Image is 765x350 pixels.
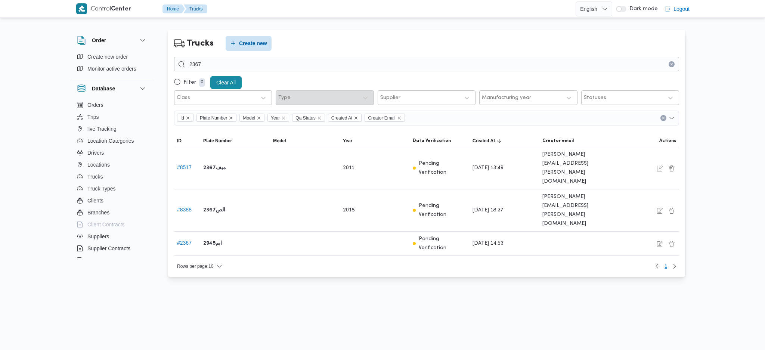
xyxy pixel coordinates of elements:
span: Location Categories [87,136,134,145]
button: Home [162,4,185,13]
button: Monitor active orders [74,63,150,75]
button: Logout [662,1,693,16]
button: Order [77,36,147,45]
span: Id [180,114,184,122]
span: Creator Email [365,114,405,122]
span: 1 [665,262,667,271]
button: Previous page [653,262,662,271]
span: Creator email [542,138,574,144]
span: Year [343,138,352,144]
button: Remove Id from selection in this group [186,116,190,120]
span: Supplier Contracts [87,244,130,253]
button: Clear input [660,115,666,121]
input: Search... [174,57,679,71]
span: 2011 [343,164,354,173]
span: [DATE] 14:53 [473,239,504,248]
span: Create new [239,39,267,48]
button: Remove Model from selection in this group [257,116,261,120]
b: ابم2945 [203,239,222,248]
button: Clients [74,195,150,207]
button: ID [174,135,200,147]
span: Trips [87,112,99,121]
span: Model [243,114,255,122]
div: Statuses [584,95,606,101]
button: Database [77,84,147,93]
button: Truck Types [74,183,150,195]
span: Model [273,138,286,144]
b: الص2367 [203,206,225,215]
span: Dark mode [626,6,658,12]
span: [DATE] 18:37 [473,206,504,215]
button: Create new [226,36,272,51]
span: Create new order [87,52,128,61]
span: Trucks [87,172,103,181]
span: Created At [328,114,362,122]
img: X8yXhbKr1z7QwAAAABJRU5ErkJggg== [76,3,87,14]
h3: Database [92,84,115,93]
span: Creator Email [368,114,395,122]
span: Plate Number [196,114,236,122]
button: Branches [74,207,150,219]
button: #8517 [177,164,192,170]
span: Devices [87,256,106,265]
span: Orders [87,100,103,109]
span: [DATE] 13:49 [473,164,504,173]
p: Pending Verification [419,201,467,219]
b: Center [111,6,131,12]
div: Class [177,95,190,101]
span: Id [177,114,193,122]
button: Trips [74,111,150,123]
span: 2018 [343,206,355,215]
button: Remove Year from selection in this group [281,116,286,120]
button: Remove Creator Email from selection in this group [397,116,402,120]
span: Qa Status [292,114,325,122]
h2: Trucks [187,37,214,50]
button: Open list of options [669,115,675,121]
div: Order [71,51,153,78]
span: Suppliers [87,232,109,241]
button: Remove Created At from selection in this group [354,116,358,120]
button: Created AtSorted in descending order [470,135,539,147]
button: Trucks [74,171,150,183]
button: Plate Number [200,135,270,147]
b: ميف2367 [203,164,226,173]
button: Model [270,135,340,147]
span: Model [239,114,264,122]
p: Pending Verification [419,235,467,253]
span: ID [177,138,182,144]
div: Manufacturing year [482,95,531,101]
span: Monitor active orders [87,64,136,73]
span: Year [267,114,289,122]
p: Filter [183,80,196,86]
div: Database [71,99,153,261]
button: #2367 [177,240,192,246]
span: Branches [87,208,109,217]
button: Next page [670,262,679,271]
span: Truck Types [87,184,115,193]
button: Drivers [74,147,150,159]
span: Logout [673,4,690,13]
button: Locations [74,159,150,171]
span: Created At; Sorted in descending order [473,138,495,144]
span: Actions [659,138,676,144]
span: Qa Status [295,114,315,122]
span: live Tracking [87,124,117,133]
button: Supplier Contracts [74,242,150,254]
button: Suppliers [74,230,150,242]
button: Location Categories [74,135,150,147]
span: Year [271,114,280,122]
button: Create new order [74,51,150,63]
span: Locations [87,160,110,169]
span: Drivers [87,148,104,157]
button: Rows per page:10 [174,262,225,271]
h3: Order [92,36,106,45]
button: #8388 [177,207,192,213]
span: Created At [331,114,353,122]
button: Client Contracts [74,219,150,230]
span: Clients [87,196,103,205]
p: 0 [199,78,205,87]
span: Plate Number [203,138,232,144]
button: Trucks [183,4,207,13]
span: [PERSON_NAME][EMAIL_ADDRESS][PERSON_NAME][DOMAIN_NAME] [542,192,606,228]
button: live Tracking [74,123,150,135]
